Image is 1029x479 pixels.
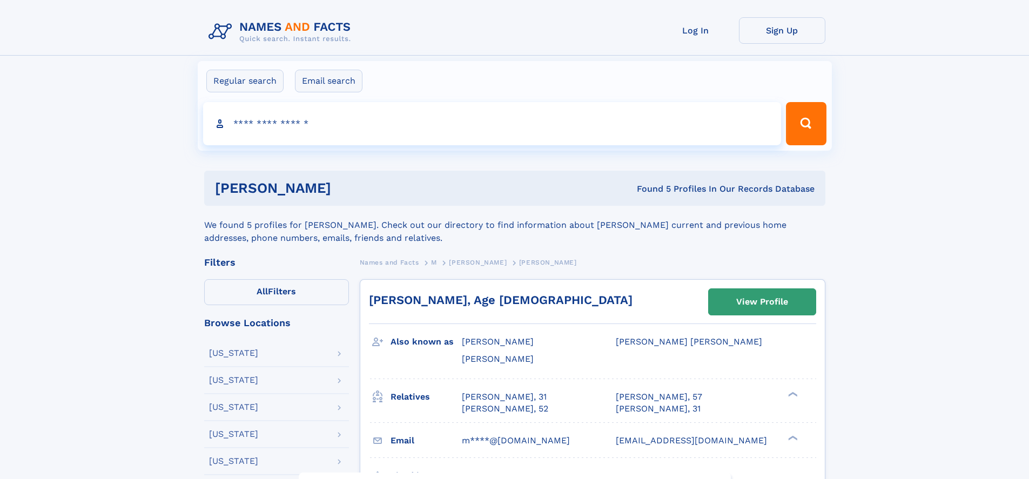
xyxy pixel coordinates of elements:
input: search input [203,102,782,145]
label: Filters [204,279,349,305]
a: View Profile [709,289,816,315]
span: [PERSON_NAME] [PERSON_NAME] [616,336,762,347]
div: ❯ [785,390,798,397]
div: [US_STATE] [209,403,258,411]
a: [PERSON_NAME], 31 [462,391,547,403]
span: [PERSON_NAME] [449,259,507,266]
a: M [431,255,437,269]
h3: Relatives [391,388,462,406]
a: Names and Facts [360,255,419,269]
div: Filters [204,258,349,267]
a: [PERSON_NAME], 52 [462,403,548,415]
div: [US_STATE] [209,457,258,465]
div: Browse Locations [204,318,349,328]
a: [PERSON_NAME] [449,255,507,269]
span: [EMAIL_ADDRESS][DOMAIN_NAME] [616,435,767,446]
a: [PERSON_NAME], Age [DEMOGRAPHIC_DATA] [369,293,633,307]
div: [US_STATE] [209,376,258,384]
span: [PERSON_NAME] [462,336,534,347]
h3: Email [391,431,462,450]
div: We found 5 profiles for [PERSON_NAME]. Check out our directory to find information about [PERSON_... [204,206,825,245]
span: M [431,259,437,266]
label: Regular search [206,70,284,92]
a: [PERSON_NAME], 31 [616,403,701,415]
label: Email search [295,70,362,92]
div: View Profile [736,289,788,314]
span: [PERSON_NAME] [519,259,577,266]
a: Log In [653,17,739,44]
a: [PERSON_NAME], 57 [616,391,702,403]
span: [PERSON_NAME] [462,354,534,364]
div: [US_STATE] [209,430,258,438]
h3: Also known as [391,333,462,351]
span: All [257,286,268,296]
img: Logo Names and Facts [204,17,360,46]
div: ❯ [785,434,798,441]
a: Sign Up [739,17,825,44]
div: [US_STATE] [209,349,258,357]
div: Found 5 Profiles In Our Records Database [484,183,815,195]
h1: [PERSON_NAME] [215,181,484,195]
button: Search Button [786,102,826,145]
